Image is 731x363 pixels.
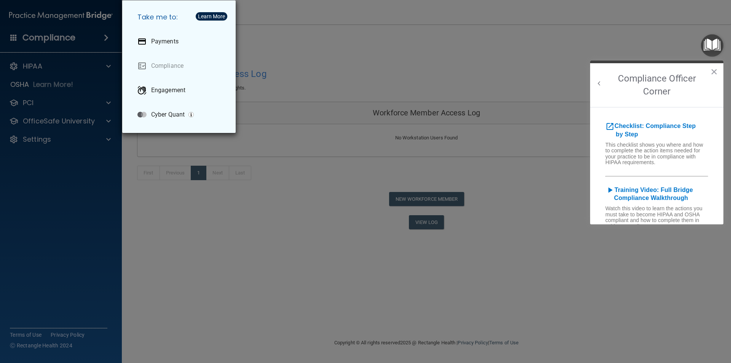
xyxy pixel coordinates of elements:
[693,310,722,339] iframe: Drift Widget Chat Controller
[196,12,227,21] button: Learn More
[701,34,723,57] button: Open Resource Center
[590,206,723,231] h6: Watch this video to learn the actions you must take to become HIPAA and OSHA compliant and how to...
[131,55,230,77] a: Compliance
[198,14,225,19] div: Learn More
[605,187,693,201] a: play_arrowTraining Video: Full Bridge Compliance Walkthrough
[590,63,723,107] h2: Compliance Officer Corner
[590,61,723,224] div: Resource Center
[131,80,230,101] a: Engagement
[590,142,723,168] h6: This checklist shows you where and how to complete the action items needed for your practice to b...
[710,66,718,78] button: Close
[605,187,693,201] b: Training Video: Full Bridge Compliance Walkthrough
[595,80,603,87] button: Back to Resource Center Home
[131,6,230,28] h5: Take me to:
[605,123,696,138] a: open_in_newChecklist: Compliance Step by Step
[131,104,230,125] a: Cyber Quant
[151,86,185,94] p: Engagement
[151,111,185,118] p: Cyber Quant
[131,31,230,52] a: Payments
[151,38,179,45] p: Payments
[605,122,614,131] i: open_in_new
[605,185,614,195] i: play_arrow
[605,123,696,138] b: Checklist: Compliance Step by Step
